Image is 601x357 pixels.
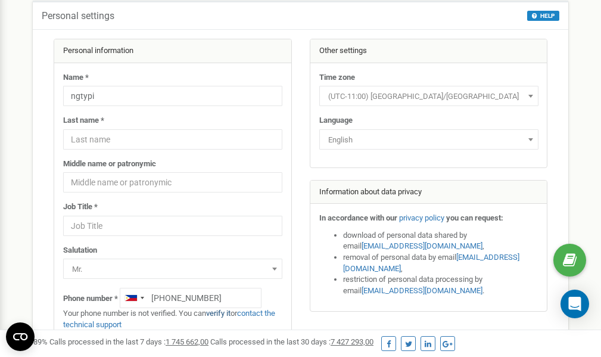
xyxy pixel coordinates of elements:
[63,201,98,213] label: Job Title *
[49,337,208,346] span: Calls processed in the last 7 days :
[319,72,355,83] label: Time zone
[319,115,353,126] label: Language
[63,159,156,170] label: Middle name or patronymic
[319,213,397,222] strong: In accordance with our
[319,86,538,106] span: (UTC-11:00) Pacific/Midway
[310,39,547,63] div: Other settings
[63,86,282,106] input: Name
[446,213,503,222] strong: you can request:
[63,308,282,330] p: Your phone number is not verified. You can or
[319,129,538,150] span: English
[42,11,114,21] h5: Personal settings
[63,115,104,126] label: Last name *
[362,241,482,250] a: [EMAIL_ADDRESS][DOMAIN_NAME]
[343,274,538,296] li: restriction of personal data processing by email .
[67,261,278,278] span: Mr.
[6,322,35,351] button: Open CMP widget
[210,337,373,346] span: Calls processed in the last 30 days :
[63,216,282,236] input: Job Title
[527,11,559,21] button: HELP
[310,181,547,204] div: Information about data privacy
[399,213,444,222] a: privacy policy
[63,172,282,193] input: Middle name or patronymic
[323,88,534,105] span: (UTC-11:00) Pacific/Midway
[206,309,231,318] a: verify it
[63,309,275,329] a: contact the technical support
[120,288,261,308] input: +1-800-555-55-55
[63,245,97,256] label: Salutation
[323,132,534,148] span: English
[362,286,482,295] a: [EMAIL_ADDRESS][DOMAIN_NAME]
[120,288,148,308] div: Telephone country code
[343,252,538,274] li: removal of personal data by email ,
[63,259,282,279] span: Mr.
[166,337,208,346] u: 1 745 662,00
[343,230,538,252] li: download of personal data shared by email ,
[331,337,373,346] u: 7 427 293,00
[63,72,89,83] label: Name *
[343,253,519,273] a: [EMAIL_ADDRESS][DOMAIN_NAME]
[63,293,118,305] label: Phone number *
[54,39,291,63] div: Personal information
[63,129,282,150] input: Last name
[560,290,589,318] div: Open Intercom Messenger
